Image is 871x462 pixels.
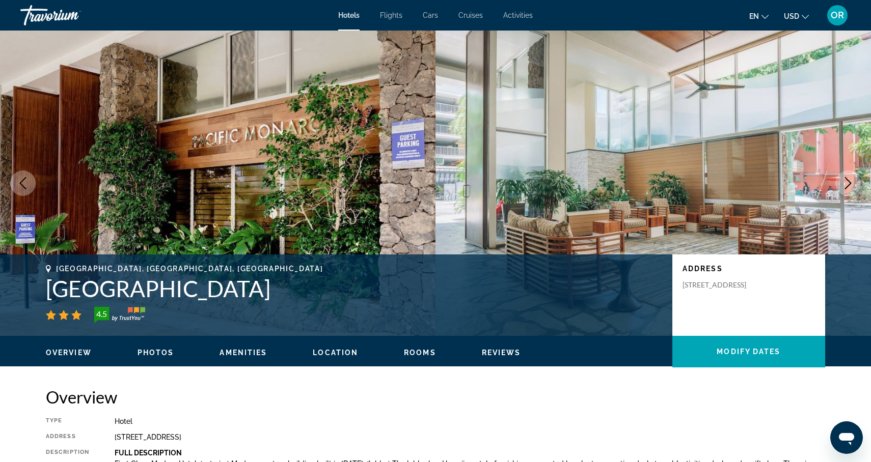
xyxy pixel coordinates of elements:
[313,349,358,357] span: Location
[115,433,825,441] div: [STREET_ADDRESS]
[338,11,360,19] a: Hotels
[824,5,851,26] button: User Menu
[138,349,174,357] span: Photos
[46,348,92,357] button: Overview
[830,421,863,454] iframe: Button to launch messaging window
[220,349,267,357] span: Amenities
[749,12,759,20] span: en
[404,348,436,357] button: Rooms
[784,12,799,20] span: USD
[482,349,521,357] span: Reviews
[20,2,122,28] a: Travorium
[46,349,92,357] span: Overview
[46,387,825,407] h2: Overview
[423,11,438,19] a: Cars
[831,10,844,20] span: OR
[46,417,89,425] div: Type
[313,348,358,357] button: Location
[749,9,769,23] button: Change language
[683,265,815,273] p: Address
[115,417,825,425] div: Hotel
[94,307,145,323] img: TrustYou guest rating badge
[717,348,780,356] span: Modify Dates
[672,336,825,367] button: Modify Dates
[91,308,112,320] div: 4.5
[115,449,182,457] b: Full Description
[835,170,861,196] button: Next image
[458,11,483,19] a: Cruises
[683,280,764,290] p: [STREET_ADDRESS]
[10,170,36,196] button: Previous image
[482,348,521,357] button: Reviews
[503,11,533,19] a: Activities
[404,349,436,357] span: Rooms
[220,348,267,357] button: Amenities
[380,11,402,19] a: Flights
[46,275,662,302] h1: [GEOGRAPHIC_DATA]
[46,433,89,441] div: Address
[56,265,323,273] span: [GEOGRAPHIC_DATA], [GEOGRAPHIC_DATA], [GEOGRAPHIC_DATA]
[784,9,809,23] button: Change currency
[138,348,174,357] button: Photos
